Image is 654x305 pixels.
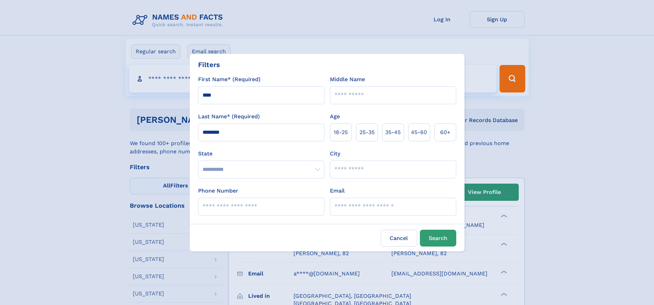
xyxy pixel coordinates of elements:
span: 45‑60 [411,128,427,137]
label: City [330,150,340,158]
label: Age [330,112,340,121]
label: Email [330,187,345,195]
label: Cancel [381,230,417,247]
span: 60+ [440,128,450,137]
label: First Name* (Required) [198,75,261,84]
span: 35‑45 [385,128,401,137]
span: 18‑25 [334,128,348,137]
span: 25‑35 [359,128,375,137]
button: Search [420,230,456,247]
div: Filters [198,59,220,70]
label: Phone Number [198,187,238,195]
label: State [198,150,324,158]
label: Middle Name [330,75,365,84]
label: Last Name* (Required) [198,112,260,121]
